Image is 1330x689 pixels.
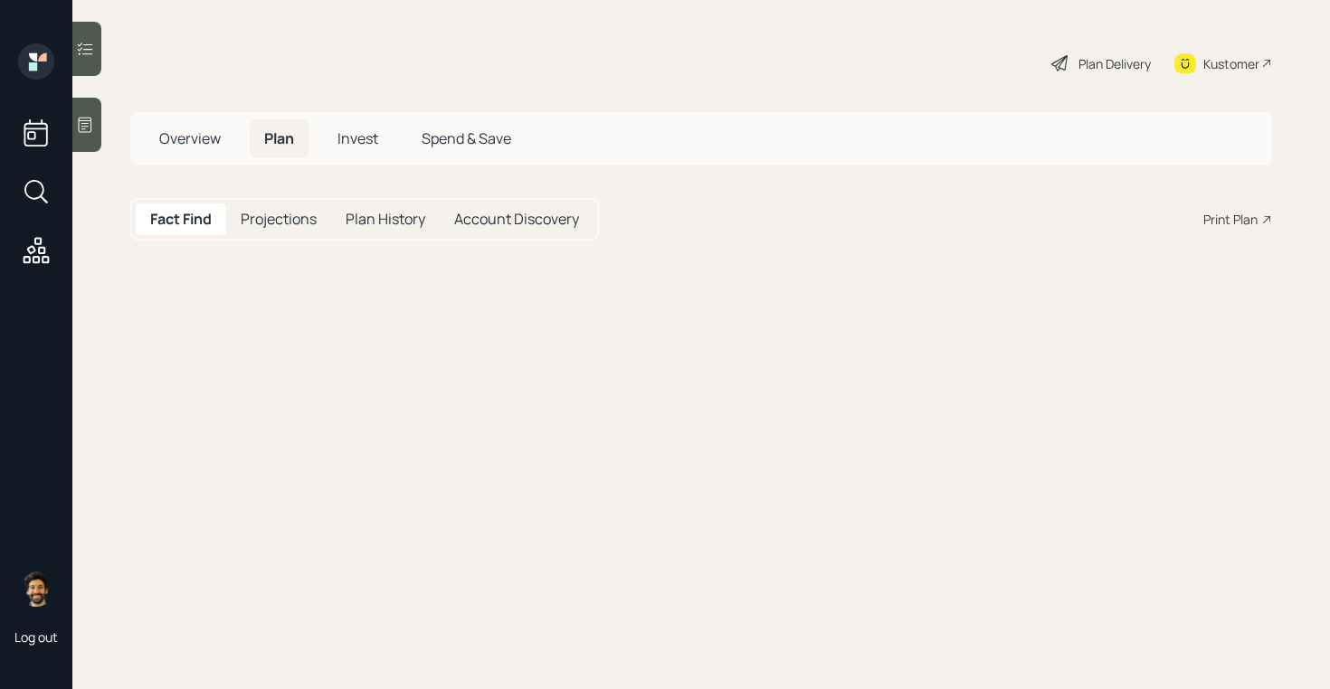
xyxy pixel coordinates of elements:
h5: Plan History [346,211,425,228]
h5: Account Discovery [454,211,579,228]
span: Plan [264,128,294,148]
span: Spend & Save [422,128,511,148]
div: Kustomer [1203,54,1259,73]
img: eric-schwartz-headshot.png [18,571,54,607]
span: Overview [159,128,221,148]
div: Log out [14,628,58,646]
span: Invest [337,128,378,148]
div: Print Plan [1203,210,1258,229]
h5: Fact Find [150,211,212,228]
h5: Projections [241,211,317,228]
div: Plan Delivery [1078,54,1151,73]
